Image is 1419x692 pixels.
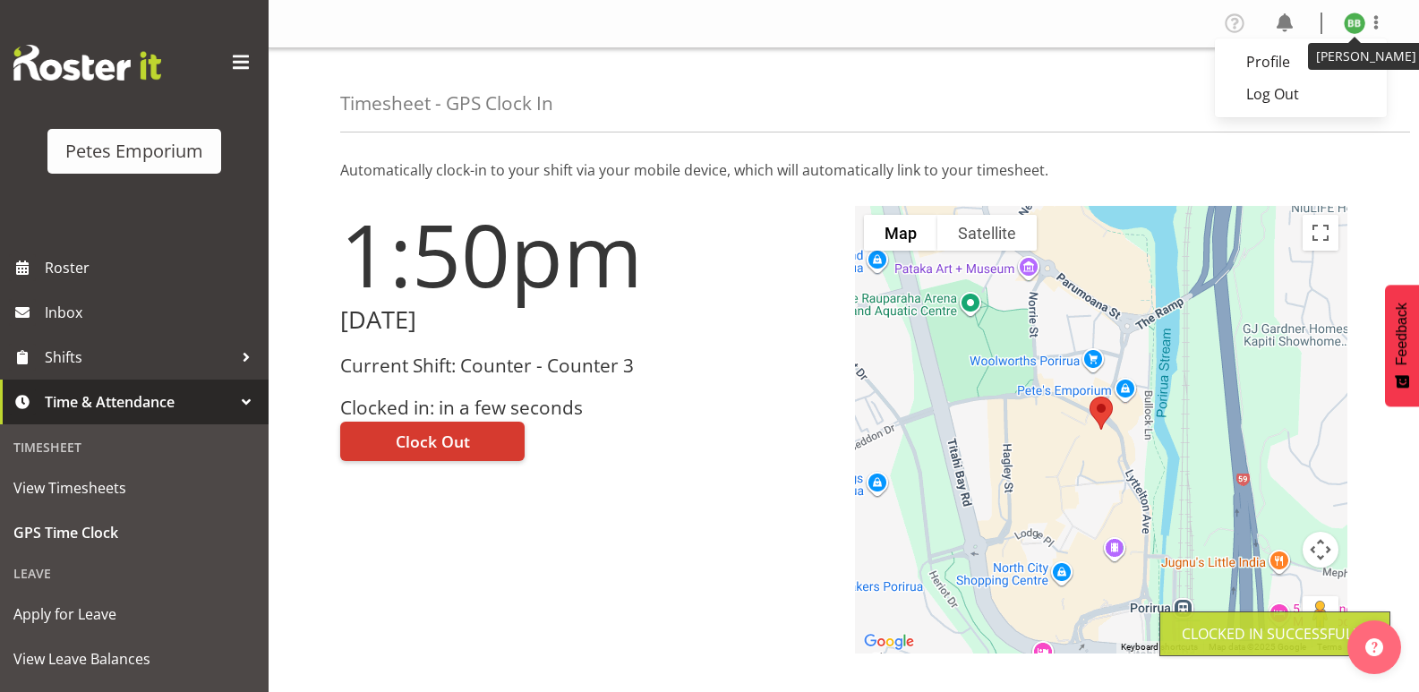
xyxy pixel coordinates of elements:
[340,422,525,461] button: Clock Out
[340,306,833,334] h2: [DATE]
[4,592,264,636] a: Apply for Leave
[859,630,919,654] img: Google
[45,389,233,415] span: Time & Attendance
[1303,596,1338,632] button: Drag Pegman onto the map to open Street View
[65,138,203,165] div: Petes Emporium
[340,159,1347,181] p: Automatically clock-in to your shift via your mobile device, which will automatically link to you...
[4,466,264,510] a: View Timesheets
[4,510,264,555] a: GPS Time Clock
[1182,623,1368,645] div: Clocked in Successfully
[1344,13,1365,34] img: beena-bist9974.jpg
[1215,46,1387,78] a: Profile
[45,299,260,326] span: Inbox
[340,355,833,376] h3: Current Shift: Counter - Counter 3
[1303,532,1338,568] button: Map camera controls
[13,601,255,628] span: Apply for Leave
[864,215,937,251] button: Show street map
[4,636,264,681] a: View Leave Balances
[1365,638,1383,656] img: help-xxl-2.png
[340,93,553,114] h4: Timesheet - GPS Clock In
[4,429,264,466] div: Timesheet
[1121,641,1198,654] button: Keyboard shortcuts
[1394,303,1410,365] span: Feedback
[13,519,255,546] span: GPS Time Clock
[13,645,255,672] span: View Leave Balances
[859,630,919,654] a: Open this area in Google Maps (opens a new window)
[937,215,1037,251] button: Show satellite imagery
[340,206,833,303] h1: 1:50pm
[1303,215,1338,251] button: Toggle fullscreen view
[13,45,161,81] img: Rosterit website logo
[4,555,264,592] div: Leave
[340,397,833,418] h3: Clocked in: in a few seconds
[1385,285,1419,406] button: Feedback - Show survey
[1215,78,1387,110] a: Log Out
[396,430,470,453] span: Clock Out
[45,254,260,281] span: Roster
[13,474,255,501] span: View Timesheets
[45,344,233,371] span: Shifts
